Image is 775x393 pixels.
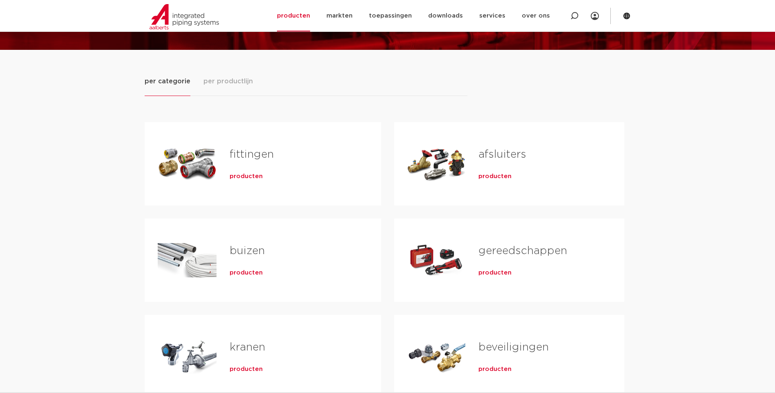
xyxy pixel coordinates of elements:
[145,76,190,86] span: per categorie
[230,269,263,277] a: producten
[478,365,511,373] a: producten
[230,246,265,256] a: buizen
[478,246,567,256] a: gereedschappen
[230,172,263,181] a: producten
[478,269,511,277] a: producten
[230,149,274,160] a: fittingen
[478,149,526,160] a: afsluiters
[478,342,549,353] a: beveiligingen
[230,365,263,373] a: producten
[203,76,253,86] span: per productlijn
[230,342,265,353] a: kranen
[478,172,511,181] a: producten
